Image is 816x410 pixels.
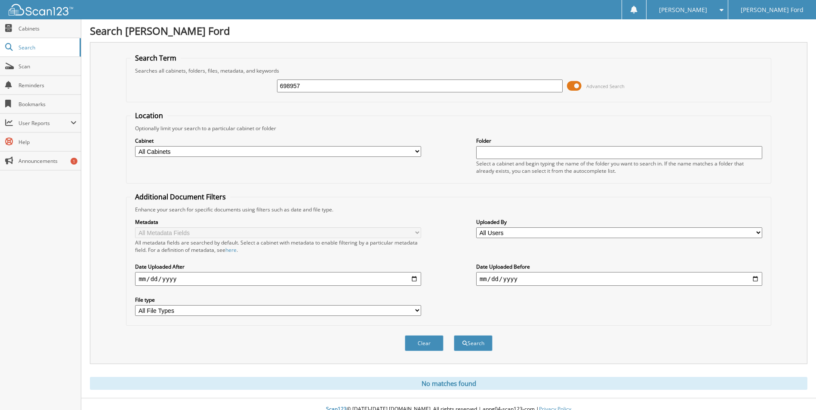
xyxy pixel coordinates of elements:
[90,24,807,38] h1: Search [PERSON_NAME] Ford
[18,119,71,127] span: User Reports
[18,101,77,108] span: Bookmarks
[18,157,77,165] span: Announcements
[131,125,766,132] div: Optionally limit your search to a particular cabinet or folder
[131,111,167,120] legend: Location
[135,263,421,270] label: Date Uploaded After
[135,218,421,226] label: Metadata
[476,160,762,174] div: Select a cabinet and begin typing the name of the folder you want to search in. If the name match...
[18,25,77,32] span: Cabinets
[741,7,804,12] span: [PERSON_NAME] Ford
[659,7,707,12] span: [PERSON_NAME]
[476,272,762,286] input: end
[135,137,421,144] label: Cabinet
[476,137,762,144] label: Folder
[135,296,421,303] label: File type
[405,335,443,351] button: Clear
[476,263,762,270] label: Date Uploaded Before
[586,83,625,89] span: Advanced Search
[135,239,421,254] div: All metadata fields are searched by default. Select a cabinet with metadata to enable filtering b...
[131,53,181,63] legend: Search Term
[90,377,807,390] div: No matches found
[9,4,73,15] img: scan123-logo-white.svg
[454,335,493,351] button: Search
[18,44,75,51] span: Search
[135,272,421,286] input: start
[18,82,77,89] span: Reminders
[131,67,766,74] div: Searches all cabinets, folders, files, metadata, and keywords
[225,246,237,254] a: here
[476,218,762,226] label: Uploaded By
[18,138,77,146] span: Help
[131,192,230,202] legend: Additional Document Filters
[71,158,77,165] div: 1
[18,63,77,70] span: Scan
[131,206,766,213] div: Enhance your search for specific documents using filters such as date and file type.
